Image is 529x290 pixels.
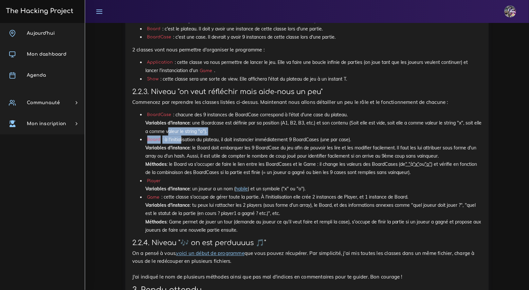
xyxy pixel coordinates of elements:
[145,186,190,192] strong: Variables d'instance
[145,136,482,177] li: : à l'initialisation du plateau, il doit instancier immédiatement 9 BoardCases (une par case). : ...
[27,100,60,105] span: Communauté
[235,186,248,192] a: habile
[145,25,482,33] li: : c'est le plateau. Il doit y avoir une instance de cette classe lors d'une partie.
[145,26,162,32] code: Board
[145,193,482,235] li: : cette classe s'occupe de gérer toute la partie. À l'initialisation elle crée 2 instances de Pla...
[145,76,160,83] code: Show
[27,31,55,36] span: Aujourd'hui
[145,33,482,41] li: : c'est une case. Il devrait y avoir 9 instances de cette classe lors d'une partie.
[145,203,190,208] strong: Variables d'instance
[504,6,516,17] img: eg54bupqcshyolnhdacp.jpg
[132,239,482,247] h3: 2.2.4. Niveau "🎶 on est perduuuus 🎵"
[145,59,175,66] code: Application
[145,112,173,118] code: BoardCase
[413,161,420,167] u: "x"
[145,177,482,193] li: : un joueur a un nom ( ) et un symbole ("x" ou "o").
[27,52,66,57] span: Mon dashboard
[132,88,482,96] h3: 2.2.3. Niveau "on veut réfléchir mais aide-nous un peu"
[132,98,482,106] p: Commencez par reprendre les classes listées ci-dessus. Maintenant nous allons détailler un peu le...
[4,8,73,15] h3: The Hacking Project
[176,250,245,257] a: voici un début de programme
[406,161,411,167] u: " "
[145,178,163,184] code: Player
[145,161,167,167] strong: Méthodes
[145,194,161,201] code: Game
[198,68,214,74] code: Game
[145,219,167,225] strong: Méthodes
[145,111,482,136] li: : chacune des 9 instances de BoardCase correspond à l'état d'une case du plateau. : une Boardcase...
[132,250,482,281] p: On a pensé à vous, que vous pouvez récupérer. Par simplicité, j'ai mis toutes les classes dans un...
[27,121,66,126] span: Mon inscription
[145,145,190,151] strong: Variables d'instance
[132,46,482,54] p: 2 classes vont nous permettre d'organiser le programme :
[145,75,482,83] li: : cette classe sera une sorte de view. Elle affichera l'état du plateau de jeu à un instant T.
[425,161,431,167] u: "o"
[145,137,162,143] code: Board
[27,73,46,78] span: Agenda
[145,34,173,41] code: BoardCase
[145,120,190,126] strong: Variables d'instance
[145,58,482,75] li: : cette classe va nous permettre de lancer le jeu. Elle va faire une boucle infinie de parties (o...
